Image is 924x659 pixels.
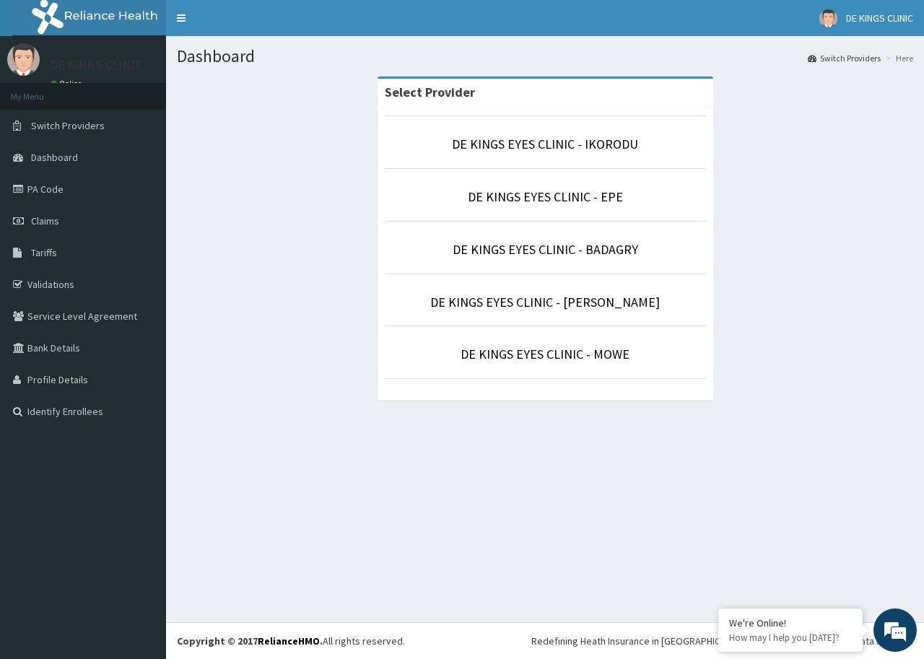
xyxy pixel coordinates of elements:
span: DE KINGS CLINIC [846,12,913,25]
strong: Copyright © 2017 . [177,634,323,647]
span: Tariffs [31,246,57,259]
a: DE KINGS EYES CLINIC - [PERSON_NAME] [430,294,660,310]
p: How may I help you today? [729,632,852,644]
footer: All rights reserved. [166,622,924,659]
img: User Image [819,9,837,27]
div: We're Online! [729,616,852,629]
li: Here [882,52,913,64]
a: DE KINGS EYES CLINIC - BADAGRY [453,241,638,258]
div: Redefining Heath Insurance in [GEOGRAPHIC_DATA] using Telemedicine and Data Science! [531,634,913,648]
strong: Select Provider [385,84,475,100]
h1: Dashboard [177,47,913,66]
a: Switch Providers [808,52,881,64]
span: Claims [31,214,59,227]
img: User Image [7,43,40,76]
span: Switch Providers [31,119,105,132]
span: Dashboard [31,151,78,164]
a: DE KINGS EYES CLINIC - MOWE [461,346,629,362]
a: Online [51,79,85,89]
p: DE KINGS CLINIC [51,58,142,71]
a: DE KINGS EYES CLINIC - IKORODU [452,136,638,152]
a: RelianceHMO [258,634,320,647]
a: DE KINGS EYES CLINIC - EPE [468,188,623,205]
